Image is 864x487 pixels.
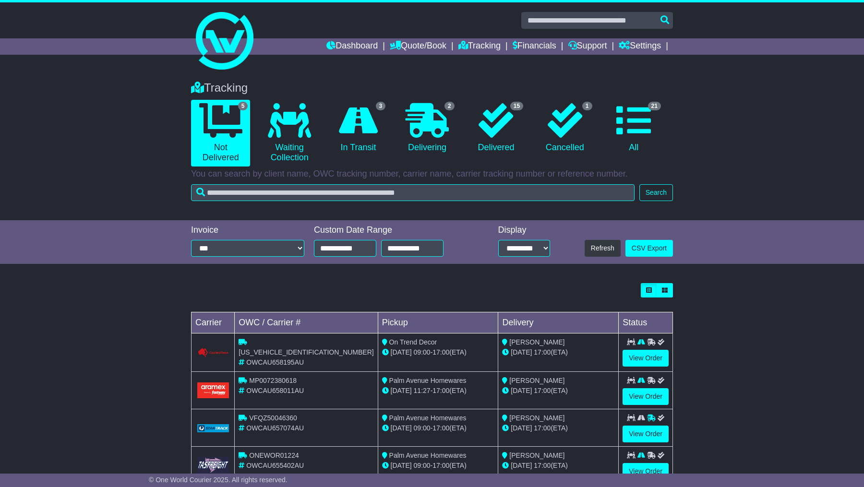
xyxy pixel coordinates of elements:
div: - (ETA) [382,461,494,471]
span: [PERSON_NAME] [509,414,564,422]
span: [DATE] [511,424,532,432]
a: Tracking [458,38,501,55]
a: CSV Export [625,240,673,257]
span: OWCAU657074AU [246,424,304,432]
a: Waiting Collection [260,100,319,166]
span: 3 [376,102,386,110]
span: 17:00 [432,348,449,356]
td: Status [619,312,673,333]
span: Palm Avenue Homewares [389,451,467,459]
a: 3 In Transit [329,100,388,156]
span: 17:00 [534,348,551,356]
span: OWCAU658011AU [246,387,304,394]
a: View Order [623,388,669,405]
a: Dashboard [326,38,378,55]
span: 09:00 [414,462,431,469]
img: Couriers_Please.png [197,348,229,358]
span: 17:00 [534,462,551,469]
a: 5 Not Delivered [191,100,250,166]
img: Aramex.png [197,382,229,398]
span: [DATE] [511,462,532,469]
div: Custom Date Range [314,225,468,236]
span: [PERSON_NAME] [509,377,564,384]
span: 17:00 [534,424,551,432]
a: 21 All [604,100,663,156]
a: View Order [623,350,669,367]
img: GetCarrierServiceLogo [197,424,229,433]
span: 5 [238,102,248,110]
a: 2 Delivering [397,100,456,156]
span: [DATE] [391,387,412,394]
a: Settings [619,38,661,55]
div: - (ETA) [382,347,494,357]
span: [DATE] [391,462,412,469]
span: Palm Avenue Homewares [389,377,467,384]
span: 1 [582,102,592,110]
button: Refresh [585,240,621,257]
a: 15 Delivered [467,100,526,156]
span: [DATE] [391,424,412,432]
span: 15 [510,102,523,110]
span: 09:00 [414,424,431,432]
span: 17:00 [534,387,551,394]
img: GetCarrierServiceLogo [197,457,229,474]
span: [PERSON_NAME] [509,338,564,346]
a: Quote/Book [390,38,446,55]
span: [DATE] [391,348,412,356]
span: VFQZ50046360 [249,414,297,422]
div: Display [498,225,550,236]
div: (ETA) [502,386,614,396]
span: [DATE] [511,348,532,356]
span: [PERSON_NAME] [509,451,564,459]
span: © One World Courier 2025. All rights reserved. [149,476,288,484]
div: (ETA) [502,423,614,433]
span: 11:27 [414,387,431,394]
span: [US_VEHICLE_IDENTIFICATION_NUMBER] [239,348,373,356]
div: - (ETA) [382,386,494,396]
button: Search [639,184,673,201]
div: Invoice [191,225,304,236]
span: [DATE] [511,387,532,394]
a: Financials [513,38,556,55]
td: Pickup [378,312,498,333]
a: View Order [623,426,669,442]
span: OWCAU658195AU [246,358,304,366]
span: 17:00 [432,424,449,432]
div: - (ETA) [382,423,494,433]
a: Support [568,38,607,55]
span: On Trend Decor [389,338,437,346]
div: (ETA) [502,347,614,357]
span: 17:00 [432,462,449,469]
span: 21 [648,102,661,110]
span: 09:00 [414,348,431,356]
td: Delivery [498,312,619,333]
td: OWC / Carrier # [235,312,378,333]
a: View Order [623,463,669,480]
span: Palm Avenue Homewares [389,414,467,422]
span: ONEWOR01224 [249,451,299,459]
a: 1 Cancelled [535,100,594,156]
div: Tracking [186,81,678,95]
span: OWCAU655402AU [246,462,304,469]
td: Carrier [192,312,235,333]
span: 2 [444,102,455,110]
p: You can search by client name, OWC tracking number, carrier name, carrier tracking number or refe... [191,169,673,179]
span: MP0072380618 [249,377,297,384]
div: (ETA) [502,461,614,471]
span: 17:00 [432,387,449,394]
